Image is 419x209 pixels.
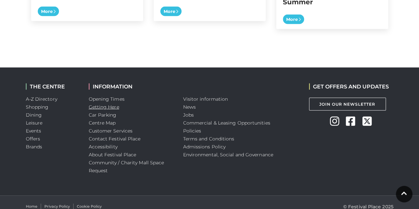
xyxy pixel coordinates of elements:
[89,128,133,134] a: Customer Services
[26,96,57,102] a: A-Z Directory
[26,136,40,142] a: Offers
[26,104,49,110] a: Shopping
[183,120,270,126] a: Commercial & Leasing Opportunities
[183,144,226,150] a: Admissions Policy
[183,104,196,110] a: News
[183,112,194,118] a: Jobs
[89,112,117,118] a: Car Parking
[89,120,116,126] a: Centre Map
[89,152,136,158] a: About Festival Place
[38,7,59,17] span: More
[26,128,41,134] a: Events
[183,128,201,134] a: Policies
[309,98,386,111] a: Join Our Newsletter
[309,83,389,90] h2: GET OFFERS AND UPDATES
[26,83,79,90] h2: THE CENTRE
[89,96,125,102] a: Opening Times
[283,15,304,25] span: More
[183,152,273,158] a: Environmental, Social and Governance
[89,104,119,110] a: Getting Here
[89,160,164,174] a: Community / Charity Mall Space Request
[89,144,118,150] a: Accessibility
[89,83,173,90] h2: INFORMATION
[89,136,141,142] a: Contact Festival Place
[26,144,42,150] a: Brands
[183,96,228,102] a: Visitor information
[183,136,235,142] a: Terms and Conditions
[26,112,42,118] a: Dining
[26,120,43,126] a: Leisure
[160,7,182,17] span: More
